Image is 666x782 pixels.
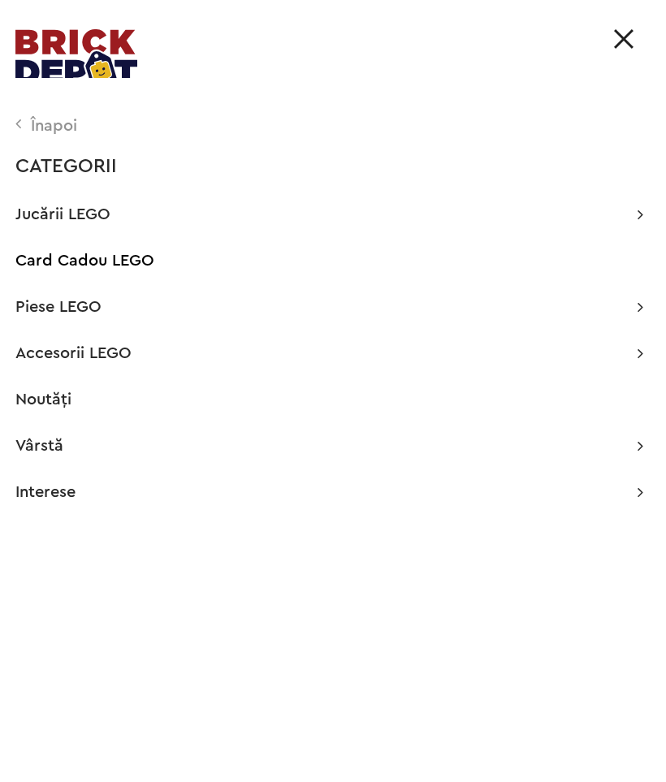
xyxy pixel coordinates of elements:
div: Înapoi [15,118,643,134]
span: Noutăți [15,391,71,408]
span: Piese LEGO [15,299,102,315]
span: Accesorii LEGO [15,345,132,361]
span: Jucării LEGO [15,206,110,223]
a: Noutăți [15,391,643,408]
span: Interese [15,484,76,500]
div: CATEGORII [15,157,643,176]
div: Vârstă [15,438,643,454]
a: Card Cadou LEGO [15,253,154,269]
